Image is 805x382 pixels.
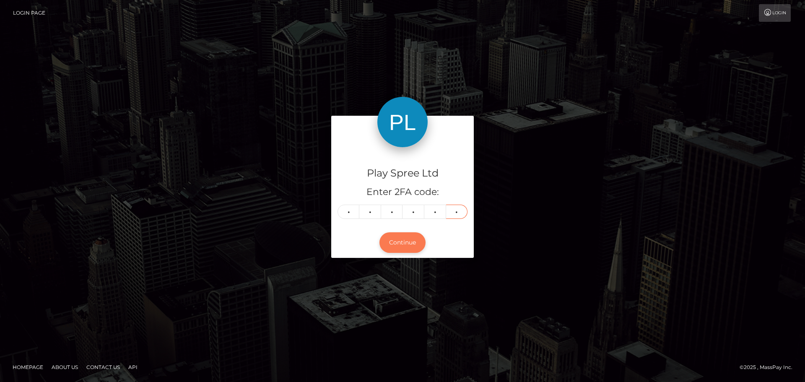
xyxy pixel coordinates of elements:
[338,166,467,181] h4: Play Spree Ltd
[83,361,123,374] a: Contact Us
[338,186,467,199] h5: Enter 2FA code:
[13,4,45,22] a: Login Page
[740,363,799,372] div: © 2025 , MassPay Inc.
[48,361,81,374] a: About Us
[9,361,47,374] a: Homepage
[377,97,428,147] img: Play Spree Ltd
[379,232,426,253] button: Continue
[125,361,141,374] a: API
[759,4,791,22] a: Login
